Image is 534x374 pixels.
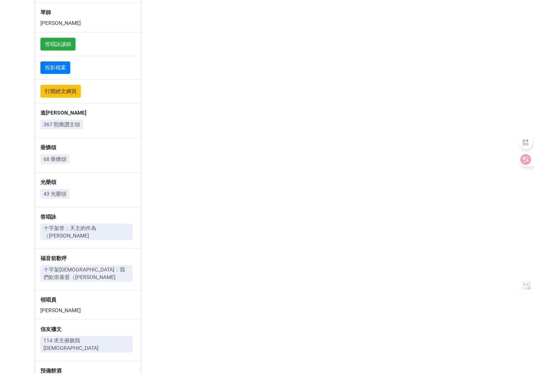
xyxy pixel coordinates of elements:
p: 十字架答：天主的作為（[PERSON_NAME] [43,224,130,239]
p: 68 垂憐頌 [43,155,66,163]
p: 367 熙雍讚主頌 [43,121,80,128]
a: 答唱詠讀稿 [40,38,76,51]
b: 答唱詠 [40,214,56,220]
b: 琴師 [40,9,51,15]
b: 福音前歡呼 [40,255,67,261]
b: 信友禱文 [40,326,62,332]
a: 投影檔案 [40,61,70,74]
b: 垂憐頌 [40,144,56,150]
b: 預備餅酒 [40,368,62,374]
p: 43 光榮頌 [43,190,66,198]
p: [PERSON_NAME] [40,19,136,27]
p: 十字架[DEMOGRAPHIC_DATA]：我們欽崇基督（[PERSON_NAME] [43,266,130,281]
b: 領唱員 [40,297,56,303]
b: 進[PERSON_NAME] [40,110,86,116]
b: 光榮頌 [40,179,56,185]
p: [PERSON_NAME] [40,307,136,314]
a: 打開經文網頁 [40,85,81,98]
p: 114 求主俯聽我[DEMOGRAPHIC_DATA] [43,337,130,352]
